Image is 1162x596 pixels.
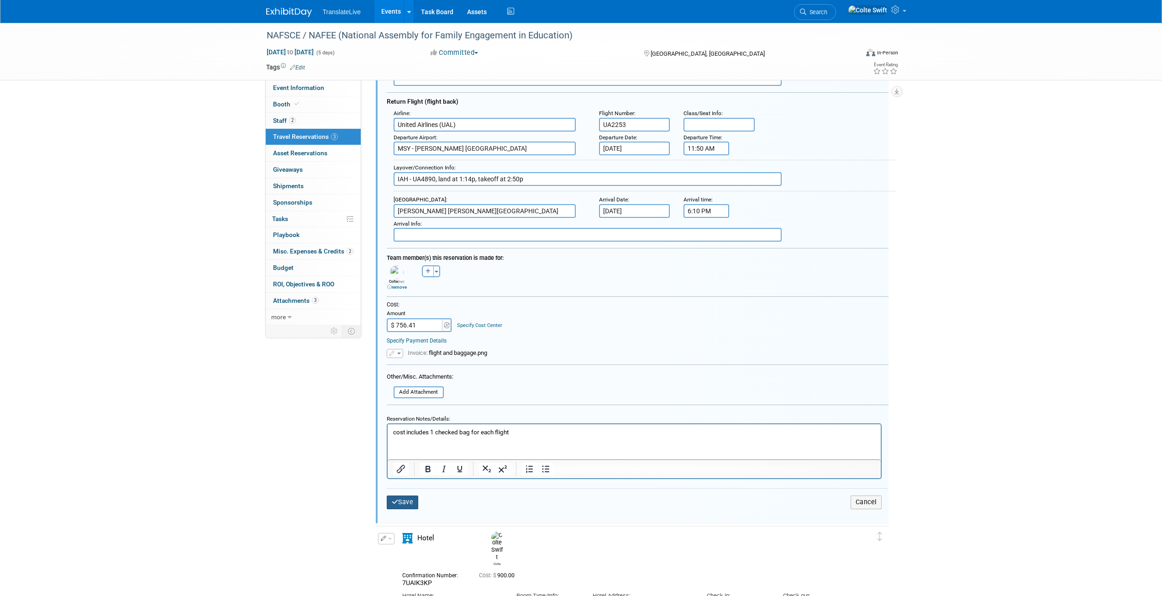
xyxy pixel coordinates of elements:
i: Click and drag to move item [878,532,882,541]
span: 3 [331,133,338,140]
span: Sponsorships [273,199,312,206]
a: Giveaways [266,162,361,178]
div: Colte Swift [491,561,503,566]
img: ExhibitDay [266,8,312,17]
span: TranslateLive [323,8,361,16]
div: Reservation Notes/Details: [387,411,882,424]
span: Staff [273,117,296,124]
div: Colte [382,279,412,290]
span: 2 [289,117,296,124]
span: (me) [398,280,405,284]
span: [GEOGRAPHIC_DATA], [GEOGRAPHIC_DATA] [651,50,765,57]
div: NAFSCE / NAFEE (National Assembly for Family Engagement in Education) [263,27,845,44]
small: : [394,134,437,141]
button: Save [387,496,419,509]
span: Arrival Date [599,196,628,203]
span: Departure Airport [394,134,436,141]
iframe: Rich Text Area [388,424,881,459]
a: more [266,309,361,325]
button: Italic [436,463,452,475]
span: Return Flight (flight back) [387,98,458,105]
small: : [599,134,637,141]
small: : [684,110,723,116]
small: : [684,134,722,141]
span: Arrival Info [394,221,421,227]
div: Event Rating [873,63,898,67]
button: Insert/edit link [393,463,409,475]
span: more [271,313,286,321]
a: Attachments3 [266,293,361,309]
a: ROI, Objectives & ROO [266,276,361,292]
small: : [394,221,422,227]
span: Hotel [417,534,434,542]
span: Asset Reservations [273,149,327,157]
small: : [394,164,456,171]
a: Asset Reservations [266,145,361,161]
span: flight and baggage.png [408,349,487,356]
span: Travel Reservations [273,133,338,140]
button: Subscript [479,463,494,475]
a: Specify Cost Center [457,322,502,328]
a: Shipments [266,178,361,194]
span: Departure Time [684,134,721,141]
button: Committed [427,48,482,58]
a: Staff2 [266,113,361,129]
small: : [599,110,636,116]
a: Travel Reservations3 [266,129,361,145]
span: Invoice: [408,349,429,356]
button: Superscript [495,463,510,475]
a: Misc. Expenses & Credits2 [266,243,361,259]
button: Underline [452,463,468,475]
span: [DATE] [DATE] [266,48,314,56]
span: Event Information [273,84,324,91]
a: Tasks [266,211,361,227]
small: : [599,196,629,203]
span: Playbook [273,231,300,238]
a: Event Information [266,80,361,96]
div: Cost: [387,301,889,309]
a: remove [387,285,407,290]
span: ROI, Objectives & ROO [273,280,334,288]
span: 3 [312,297,319,304]
span: Arrival time [684,196,711,203]
td: Toggle Event Tabs [342,325,361,337]
span: Misc. Expenses & Credits [273,248,353,255]
button: Bullet list [538,463,553,475]
span: Airline [394,110,409,116]
a: Booth [266,96,361,112]
td: Personalize Event Tab Strip [326,325,342,337]
span: Attachments [273,297,319,304]
span: Giveaways [273,166,303,173]
img: Colte Swift [491,532,503,561]
i: Booth reservation complete [294,101,299,106]
a: Search [794,4,836,20]
div: Confirmation Number: [402,570,465,579]
small: : [394,196,447,203]
div: In-Person [877,49,898,56]
div: Team member(s) this reservation is made for: [387,250,889,263]
small: : [684,196,713,203]
div: Amount [387,310,453,318]
div: Colte Swift [489,532,505,566]
img: Format-Inperson.png [866,49,875,56]
span: Tasks [272,215,288,222]
span: Layover/Connection Info [394,164,454,171]
span: Cost: $ [479,572,497,579]
div: Event Format [804,47,899,61]
td: Tags [266,63,305,72]
span: 900.00 [479,572,518,579]
span: to [286,48,294,56]
span: (5 days) [315,50,335,56]
img: Colte Swift [848,5,888,15]
a: Playbook [266,227,361,243]
span: Flight Number [599,110,634,116]
a: Specify Payment Details [387,338,447,344]
button: Numbered list [522,463,537,475]
div: Other/Misc. Attachments: [387,373,453,383]
span: Shipments [273,182,304,190]
span: Booth [273,100,301,108]
span: Class/Seat Info [684,110,721,116]
a: Budget [266,260,361,276]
